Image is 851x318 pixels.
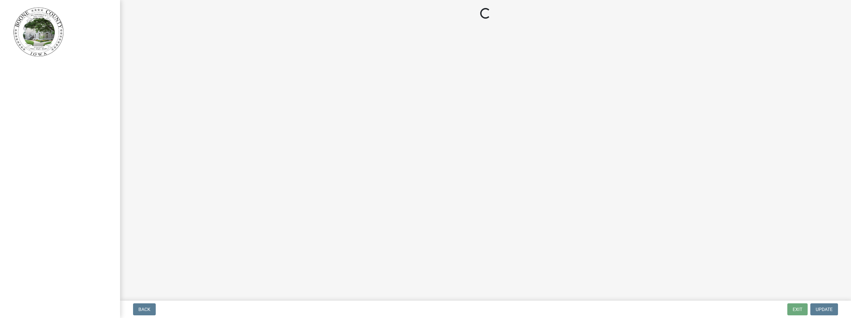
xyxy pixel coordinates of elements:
span: Back [138,307,150,312]
img: Boone County, Iowa [13,7,64,57]
button: Update [810,303,838,315]
button: Exit [787,303,808,315]
button: Back [133,303,156,315]
span: Update [816,307,833,312]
